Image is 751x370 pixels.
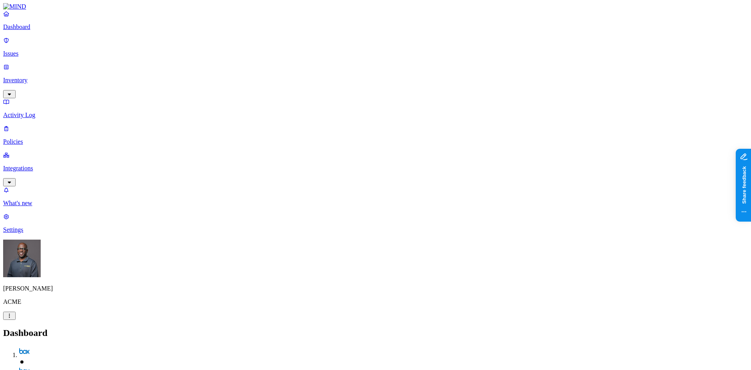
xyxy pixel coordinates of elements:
[3,10,748,31] a: Dashboard
[3,77,748,84] p: Inventory
[3,23,748,31] p: Dashboard
[3,112,748,119] p: Activity Log
[3,3,748,10] a: MIND
[19,346,30,357] img: svg%3e
[3,328,748,338] h2: Dashboard
[3,213,748,233] a: Settings
[3,63,748,97] a: Inventory
[3,298,748,305] p: ACME
[3,226,748,233] p: Settings
[3,98,748,119] a: Activity Log
[3,152,748,185] a: Integrations
[3,165,748,172] p: Integrations
[3,50,748,57] p: Issues
[3,37,748,57] a: Issues
[3,240,41,277] img: Gregory Thomas
[3,186,748,207] a: What's new
[3,3,26,10] img: MIND
[3,200,748,207] p: What's new
[3,125,748,145] a: Policies
[3,138,748,145] p: Policies
[3,285,748,292] p: [PERSON_NAME]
